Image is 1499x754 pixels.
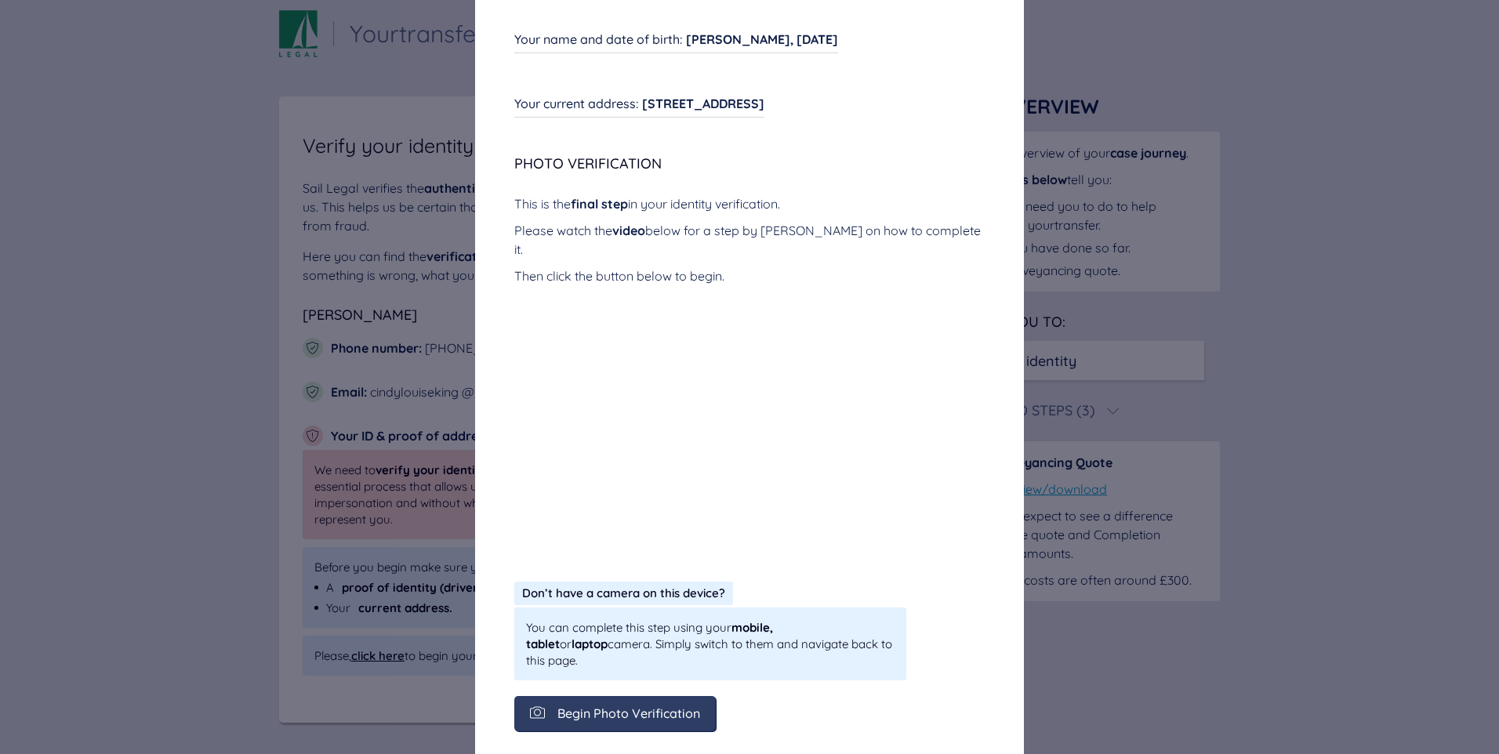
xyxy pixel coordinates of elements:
[514,96,638,111] span: Your current address :
[526,620,773,651] span: mobile, tablet
[572,636,608,651] span: laptop
[514,266,985,285] div: Then click the button below to begin.
[612,223,645,238] span: video
[514,194,985,213] div: This is the in your identity verification.
[514,221,985,259] div: Please watch the below for a step by [PERSON_NAME] on how to complete it.
[514,301,985,566] iframe: Video Verification Guide
[557,706,700,720] span: Begin Photo Verification
[514,31,682,47] span: Your name and date of birth :
[571,196,628,212] span: final step
[642,96,764,111] span: [STREET_ADDRESS]
[522,585,725,600] span: Don’t have a camera on this device?
[526,619,895,669] span: You can complete this step using your or camera. Simply switch to them and navigate back to this ...
[686,31,838,47] span: [PERSON_NAME], [DATE]
[514,154,662,172] span: Photo Verification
